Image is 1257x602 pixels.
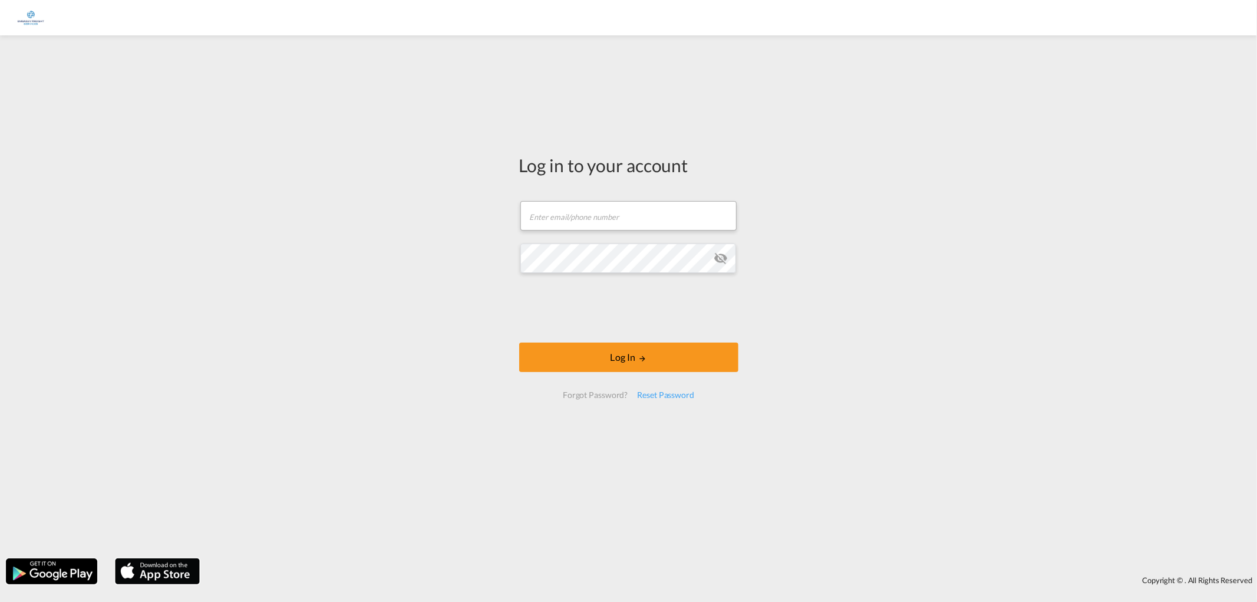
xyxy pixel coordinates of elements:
[519,343,738,372] button: LOGIN
[558,384,632,406] div: Forgot Password?
[18,5,44,31] img: e1326340b7c511ef854e8d6a806141ad.jpg
[114,557,201,585] img: apple.png
[714,251,728,265] md-icon: icon-eye-off
[539,285,718,331] iframe: reCAPTCHA
[520,201,737,231] input: Enter email/phone number
[632,384,699,406] div: Reset Password
[519,153,738,177] div: Log in to your account
[5,557,98,585] img: google.png
[206,570,1257,590] div: Copyright © . All Rights Reserved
